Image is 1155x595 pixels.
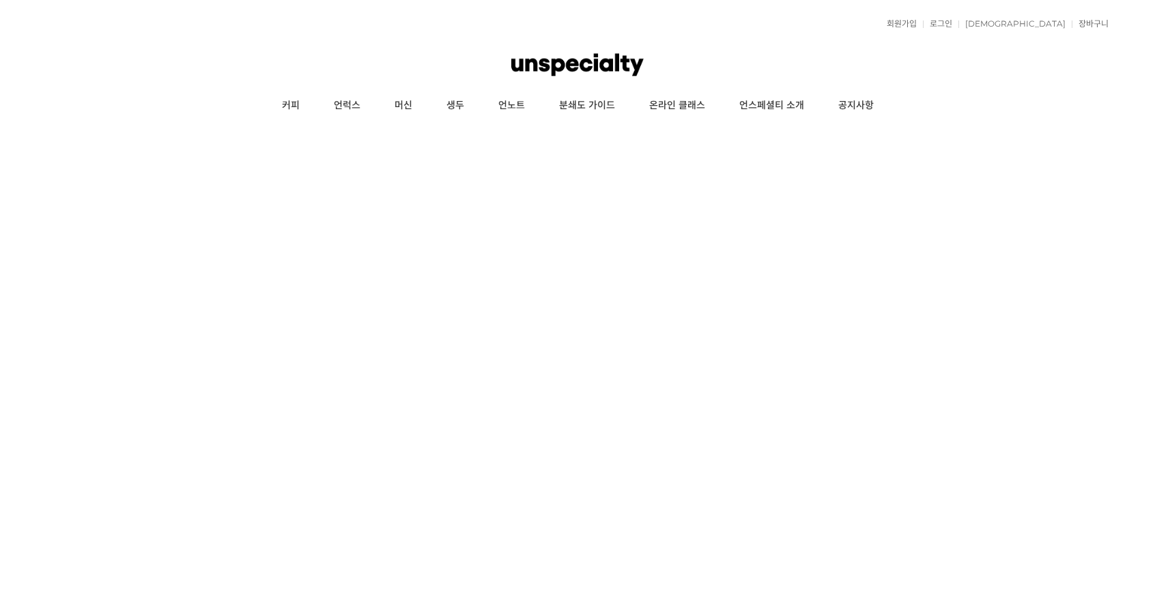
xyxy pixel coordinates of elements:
[481,89,542,123] a: 언노트
[511,44,644,85] img: 언스페셜티 몰
[317,89,377,123] a: 언럭스
[958,20,1066,28] a: [DEMOGRAPHIC_DATA]
[542,89,632,123] a: 분쇄도 가이드
[632,89,722,123] a: 온라인 클래스
[265,89,317,123] a: 커피
[880,20,917,28] a: 회원가입
[1072,20,1109,28] a: 장바구니
[923,20,952,28] a: 로그인
[722,89,821,123] a: 언스페셜티 소개
[377,89,429,123] a: 머신
[429,89,481,123] a: 생두
[821,89,891,123] a: 공지사항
